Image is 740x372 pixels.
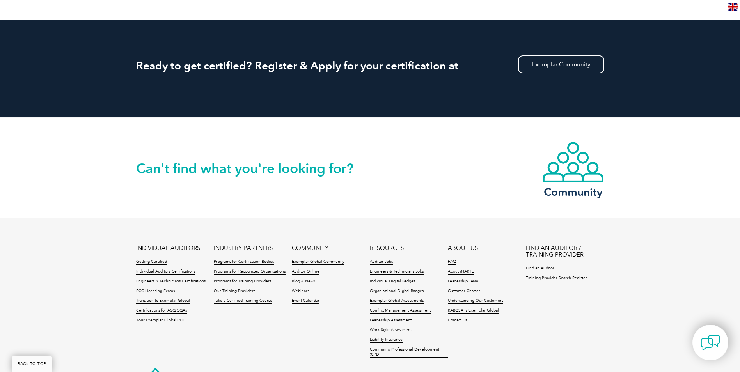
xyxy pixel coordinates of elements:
a: Exemplar Global Community [292,259,344,265]
a: COMMUNITY [292,245,328,252]
a: Programs for Training Providers [214,279,271,284]
a: INDIVIDUAL AUDITORS [136,245,200,252]
a: Engineers & Technicians Jobs [370,269,424,275]
a: Programs for Certification Bodies [214,259,274,265]
a: Exemplar Community [518,55,604,73]
img: icon-community.webp [542,141,604,183]
a: Getting Certified [136,259,167,265]
a: INDUSTRY PARTNERS [214,245,273,252]
a: Organizational Digital Badges [370,289,424,294]
a: Community [542,141,604,197]
a: BACK TO TOP [12,356,52,372]
a: Our Training Providers [214,289,255,294]
a: Leadership Assessment [370,318,412,323]
a: Conflict Management Assessment [370,308,431,314]
h3: Community [542,187,604,197]
a: Leadership Team [448,279,478,284]
a: Your Exemplar Global ROI [136,318,185,323]
a: Auditor Online [292,269,319,275]
a: Transition to Exemplar Global [136,298,190,304]
a: Work Style Assessment [370,328,412,333]
a: Individual Digital Badges [370,279,415,284]
a: Exemplar Global Assessments [370,298,424,304]
a: Certifications for ASQ CQAs [136,308,187,314]
a: RESOURCES [370,245,404,252]
a: Programs for Recognized Organizations [214,269,286,275]
a: FIND AN AUDITOR / TRAINING PROVIDER [526,245,604,258]
a: Take a Certified Training Course [214,298,272,304]
a: Individual Auditors Certifications [136,269,195,275]
a: Blog & News [292,279,315,284]
a: Liability Insurance [370,337,403,343]
a: Understanding Our Customers [448,298,503,304]
a: Webinars [292,289,309,294]
a: FCC Licensing Exams [136,289,175,294]
a: ABOUT US [448,245,478,252]
a: Training Provider Search Register [526,276,587,281]
h2: Ready to get certified? Register & Apply for your certification at [136,59,604,72]
img: en [728,3,738,11]
a: Continuing Professional Development (CPD) [370,347,448,358]
a: About iNARTE [448,269,474,275]
a: Auditor Jobs [370,259,393,265]
a: Find an Auditor [526,266,554,271]
img: contact-chat.png [701,333,720,353]
a: Engineers & Technicians Certifications [136,279,206,284]
a: FAQ [448,259,456,265]
a: Event Calendar [292,298,319,304]
h2: Can't find what you're looking for? [136,162,370,175]
a: Contact Us [448,318,467,323]
a: Customer Charter [448,289,480,294]
a: RABQSA is Exemplar Global [448,308,499,314]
